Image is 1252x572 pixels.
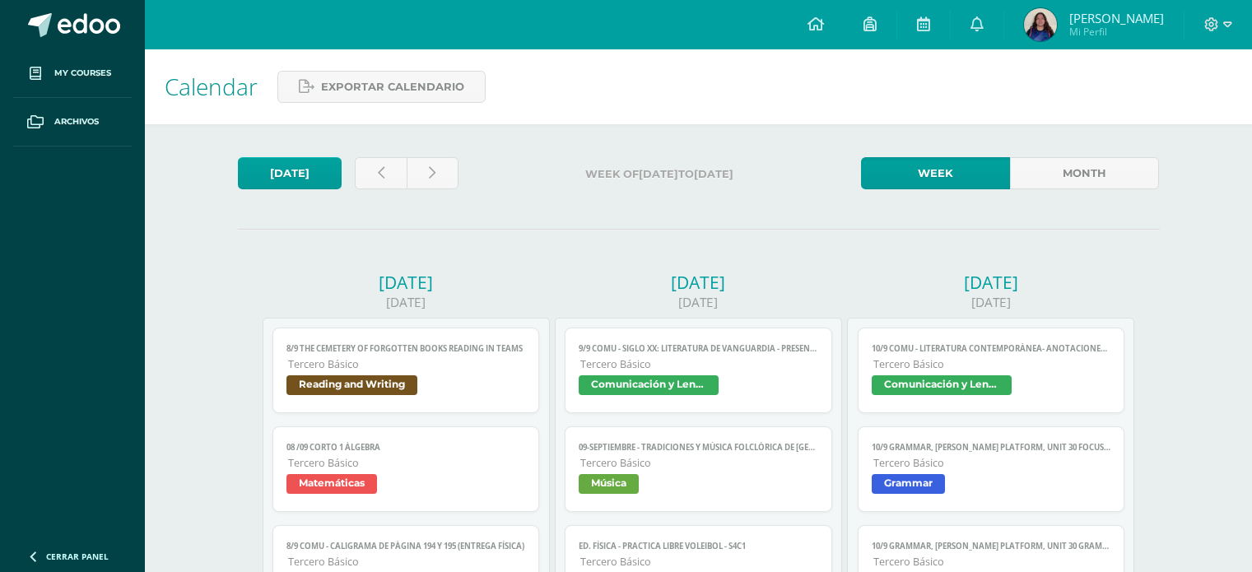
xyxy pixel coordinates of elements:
[579,541,818,551] span: Ed. Física - PRACTICA LIBRE Voleibol - S4C1
[472,157,848,191] label: Week of to
[286,343,526,354] span: 8/9 The Cemetery of Forgotten books reading in TEAMS
[1069,25,1164,39] span: Mi Perfil
[639,168,678,180] strong: [DATE]
[263,271,550,294] div: [DATE]
[288,456,526,470] span: Tercero Básico
[288,357,526,371] span: Tercero Básico
[872,343,1111,354] span: 10/9 COMU - Literatura contemporánea- Anotaciones en el cuaderno.
[565,328,832,413] a: 9/9 COMU - Siglo XX: Literatura de Vanguardia - presentaciónTercero BásicoComunicación y Lenguaje
[277,71,486,103] a: Exportar calendario
[873,555,1111,569] span: Tercero Básico
[565,426,832,512] a: 09-septiembre - Tradiciones y música folclórica de [GEOGRAPHIC_DATA]Tercero BásicoMúsica
[580,357,818,371] span: Tercero Básico
[1069,10,1164,26] span: [PERSON_NAME]
[286,442,526,453] span: 08 /09 Corto 1 Álgebra
[858,328,1125,413] a: 10/9 COMU - Literatura contemporánea- Anotaciones en el cuaderno.Tercero BásicoComunicación y Len...
[872,442,1111,453] span: 10/9 Grammar, [PERSON_NAME] Platform, Unit 30 Focused practice A
[847,294,1134,311] div: [DATE]
[272,328,540,413] a: 8/9 The Cemetery of Forgotten books reading in TEAMSTercero BásicoReading and Writing
[272,426,540,512] a: 08 /09 Corto 1 ÁlgebraTercero BásicoMatemáticas
[54,115,99,128] span: Archivos
[263,294,550,311] div: [DATE]
[579,442,818,453] span: 09-septiembre - Tradiciones y música folclórica de [GEOGRAPHIC_DATA]
[13,49,132,98] a: My courses
[847,271,1134,294] div: [DATE]
[580,456,818,470] span: Tercero Básico
[1010,157,1159,189] a: Month
[694,168,733,180] strong: [DATE]
[872,541,1111,551] span: 10/9 Grammar, [PERSON_NAME] Platform, Unit 30 Grammar in context reading comprehension
[579,343,818,354] span: 9/9 COMU - Siglo XX: Literatura de Vanguardia - presentación
[238,157,342,189] a: [DATE]
[46,551,109,562] span: Cerrar panel
[873,357,1111,371] span: Tercero Básico
[288,555,526,569] span: Tercero Básico
[165,71,258,102] span: Calendar
[286,541,526,551] span: 8/9 COMU - Caligrama de página 194 y 195 (Entrega física)
[555,271,842,294] div: [DATE]
[286,474,377,494] span: Matemáticas
[861,157,1010,189] a: Week
[13,98,132,146] a: Archivos
[321,72,464,102] span: Exportar calendario
[54,67,111,80] span: My courses
[872,474,945,494] span: Grammar
[872,375,1012,395] span: Comunicación y Lenguaje
[580,555,818,569] span: Tercero Básico
[1024,8,1057,41] img: 02fc95f1cea7a14427fa6a2cfa2f001c.png
[579,474,639,494] span: Música
[873,456,1111,470] span: Tercero Básico
[286,375,417,395] span: Reading and Writing
[579,375,719,395] span: Comunicación y Lenguaje
[858,426,1125,512] a: 10/9 Grammar, [PERSON_NAME] Platform, Unit 30 Focused practice ATercero BásicoGrammar
[555,294,842,311] div: [DATE]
